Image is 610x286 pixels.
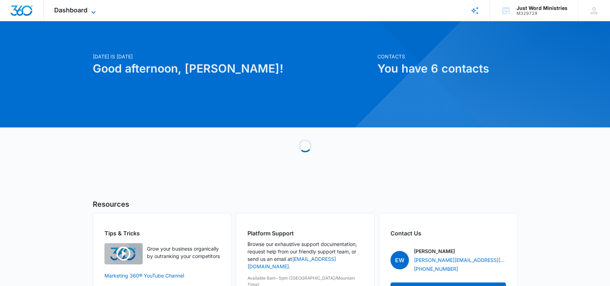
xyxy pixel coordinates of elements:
[93,60,373,77] h1: Good afternoon, [PERSON_NAME]!
[93,53,373,60] p: [DATE] is [DATE]
[414,247,455,255] p: [PERSON_NAME]
[517,5,568,11] div: account name
[104,243,143,264] img: Quick Overview Video
[247,229,363,238] h2: Platform Support
[414,256,506,264] a: [PERSON_NAME][EMAIL_ADDRESS][PERSON_NAME][DOMAIN_NAME]
[390,229,506,238] h2: Contact Us
[104,229,220,238] h2: Tips & Tricks
[390,251,409,269] span: EW
[247,240,363,270] p: Browse our exhaustive support documentation, request help from our friendly support team, or send...
[54,6,87,14] span: Dashboard
[147,245,220,260] p: Grow your business organically by outranking your competitors
[377,60,518,77] h1: You have 6 contacts
[414,265,458,273] a: [PHONE_NUMBER]
[104,272,220,279] a: Marketing 360® YouTube Channel
[517,11,568,16] div: account id
[377,53,518,60] p: Contacts
[93,199,518,210] h5: Resources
